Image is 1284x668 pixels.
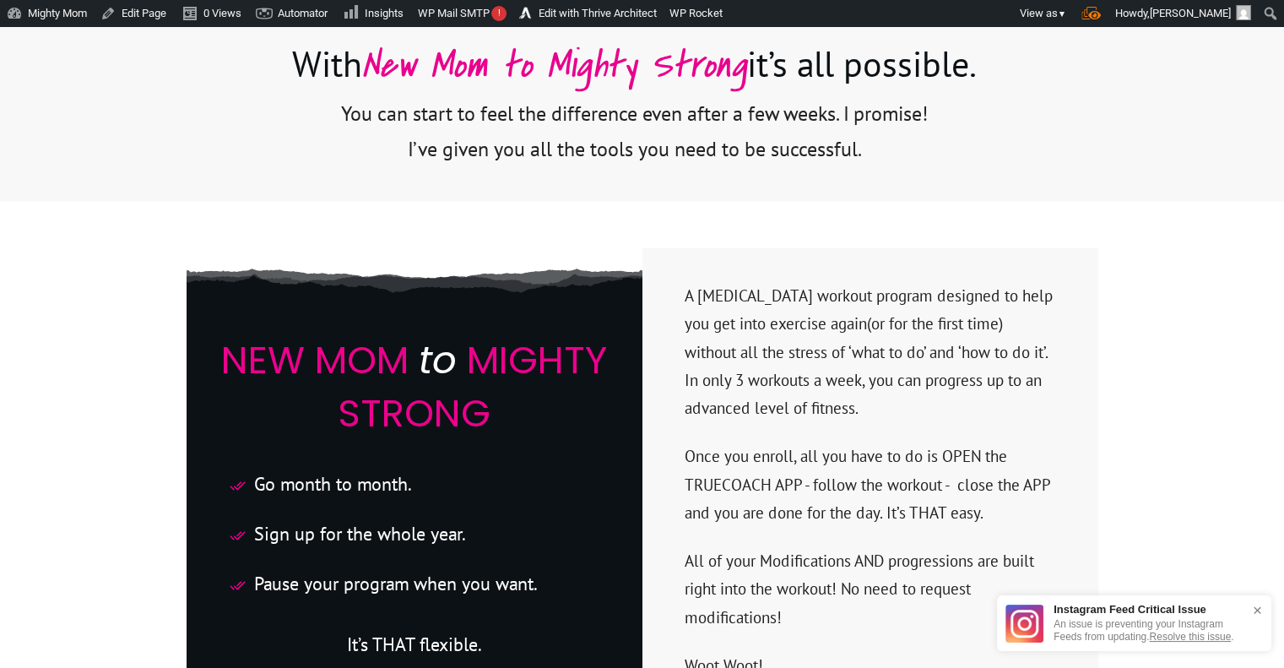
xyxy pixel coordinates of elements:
[1149,631,1231,643] a: Resolve this issue
[338,334,607,440] span: MIGHTY STRONG
[685,547,1056,652] p: All of your Modifications AND progressions are built right into the workout! No need to request m...
[221,628,608,661] p: It’s THAT flexible.
[491,6,507,21] span: !
[254,470,412,499] span: Go month to month.
[1054,618,1244,643] p: An issue is preventing your Instagram Feeds from updating. .
[362,39,747,92] span: New Mom to Mighty Strong
[685,443,1056,547] p: Once you enroll, all you have to do is OPEN the TRUECOACH APP - follow the workout - close the AP...
[1054,604,1244,615] h3: Instagram Feed Critical Issue
[685,282,1056,443] p: A [MEDICAL_DATA] workout program designed to help you get into exercise again(or for the first ti...
[180,33,1090,97] h3: With it’s all possible.
[221,334,409,387] span: NEW MOM
[1005,605,1043,643] img: Instagram Feed icon
[408,136,862,162] span: I’ve given you all the tools you need to be successful.
[419,334,457,387] em: to
[254,519,466,549] span: Sign up for the whole year.
[1244,594,1270,627] div: ×
[1058,8,1066,19] span: ▼
[254,569,538,599] span: Pause your program when you want.
[341,100,928,127] span: You can start to feel the difference even after a few weeks. I promise!
[1150,7,1231,19] span: [PERSON_NAME]
[365,7,404,19] span: Insights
